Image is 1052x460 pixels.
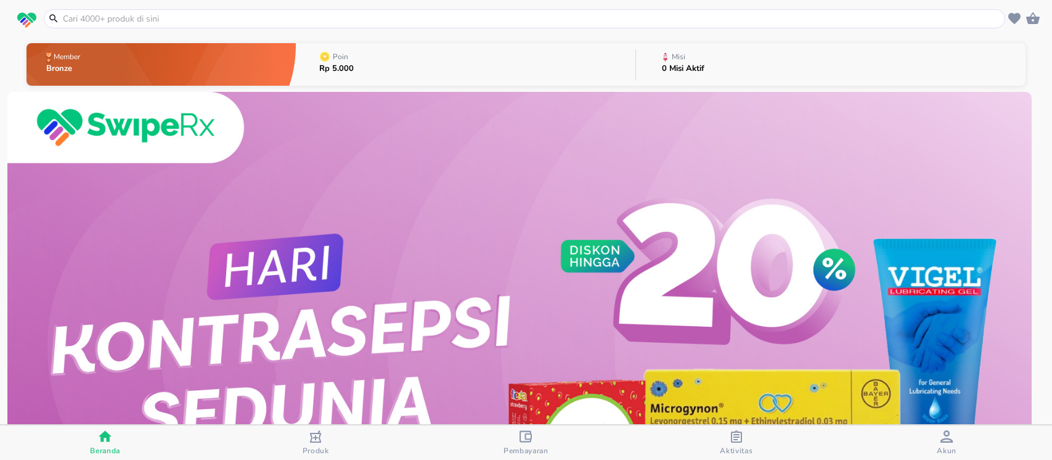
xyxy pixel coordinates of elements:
[296,40,635,89] button: PoinRp 5.000
[46,65,83,73] p: Bronze
[421,425,631,460] button: Pembayaran
[210,425,420,460] button: Produk
[90,446,120,456] span: Beranda
[720,446,752,456] span: Aktivitas
[27,40,296,89] button: MemberBronze
[333,53,348,60] p: Poin
[504,446,548,456] span: Pembayaran
[937,446,956,456] span: Akun
[662,65,704,73] p: 0 Misi Aktif
[636,40,1025,89] button: Misi0 Misi Aktif
[17,12,36,28] img: logo_swiperx_s.bd005f3b.svg
[54,53,80,60] p: Member
[319,65,354,73] p: Rp 5.000
[842,425,1052,460] button: Akun
[62,12,1002,25] input: Cari 4000+ produk di sini
[631,425,841,460] button: Aktivitas
[672,53,685,60] p: Misi
[303,446,329,456] span: Produk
